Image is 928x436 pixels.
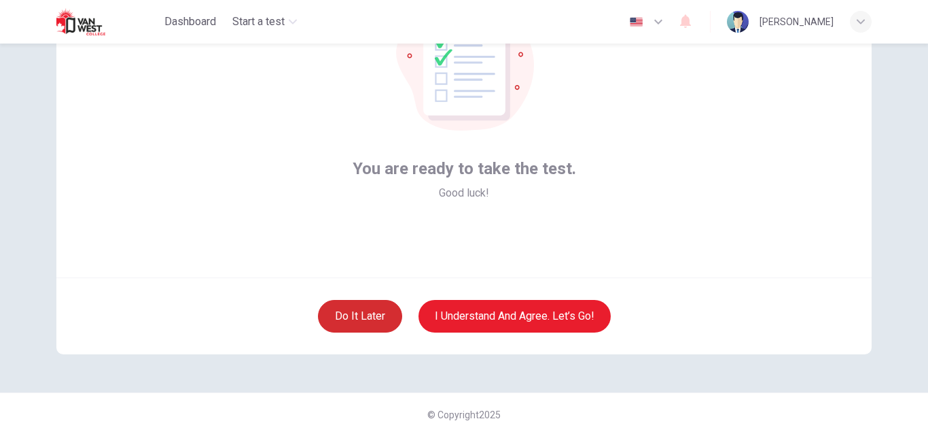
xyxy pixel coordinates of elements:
img: en [628,17,645,27]
span: You are ready to take the test. [353,158,576,180]
span: Dashboard [164,14,216,30]
div: [PERSON_NAME] [760,14,834,30]
button: Start a test [227,10,302,34]
button: Dashboard [159,10,221,34]
span: © Copyright 2025 [427,409,501,420]
a: Van West logo [56,8,159,35]
span: Start a test [232,14,285,30]
img: Profile picture [727,11,749,33]
img: Van West logo [56,8,128,35]
button: Do it later [318,300,402,333]
button: I understand and agree. Let’s go! [418,300,611,333]
span: Good luck! [439,185,489,201]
